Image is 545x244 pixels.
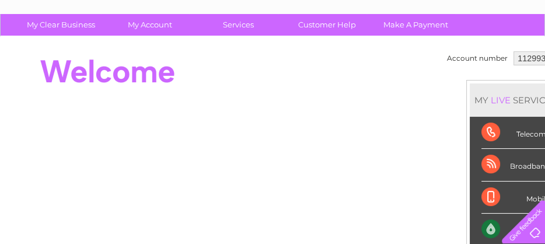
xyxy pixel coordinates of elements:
[401,50,436,58] a: Telecoms
[506,50,534,58] a: Log out
[443,50,460,58] a: Blog
[488,95,513,106] div: LIVE
[279,14,375,36] a: Customer Help
[340,50,362,58] a: Water
[190,14,287,36] a: Services
[369,50,394,58] a: Energy
[13,14,109,36] a: My Clear Business
[444,48,511,68] td: Account number
[19,30,79,66] img: logo.png
[325,6,406,20] a: 0333 014 3131
[467,50,496,58] a: Contact
[368,14,464,36] a: Make A Payment
[102,14,198,36] a: My Account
